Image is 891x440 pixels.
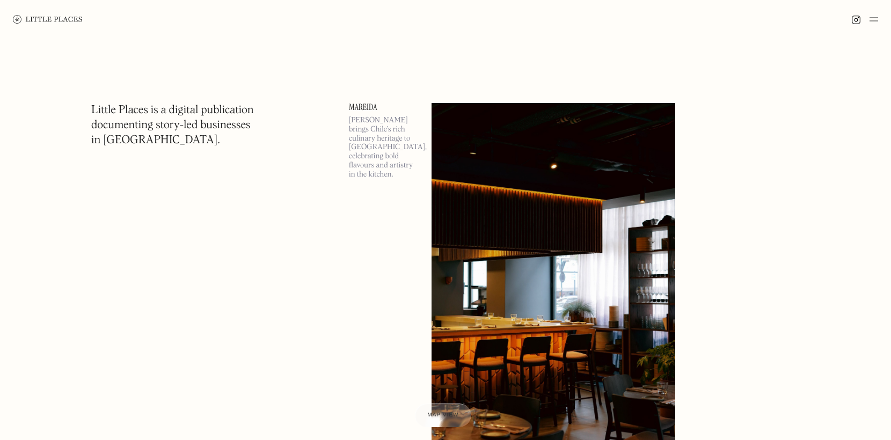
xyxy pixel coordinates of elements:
a: Map view [415,404,472,427]
span: Map view [428,412,459,418]
a: Mareida [349,103,419,112]
p: [PERSON_NAME] brings Chile’s rich culinary heritage to [GEOGRAPHIC_DATA], celebrating bold flavou... [349,116,419,179]
h1: Little Places is a digital publication documenting story-led businesses in [GEOGRAPHIC_DATA]. [91,103,254,148]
